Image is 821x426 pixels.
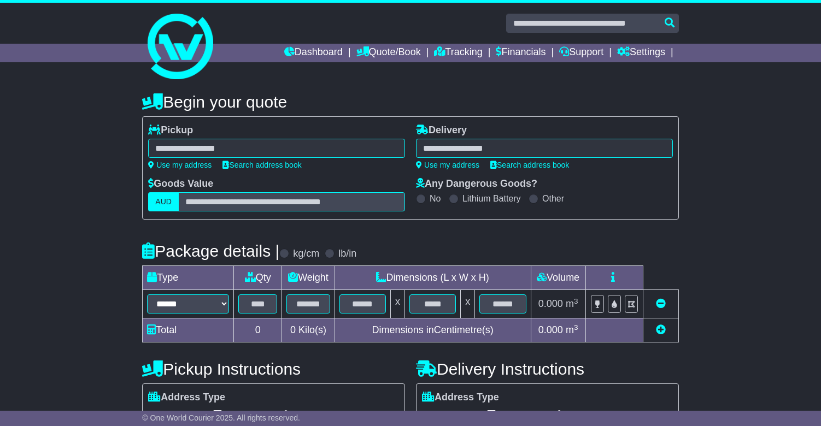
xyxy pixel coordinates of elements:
[486,406,543,423] span: Commercial
[422,406,475,423] span: Residential
[461,290,475,318] td: x
[290,324,296,335] span: 0
[148,392,225,404] label: Address Type
[282,318,335,342] td: Kilo(s)
[148,192,179,211] label: AUD
[554,406,628,423] span: Air & Sea Depot
[148,406,201,423] span: Residential
[490,161,569,169] a: Search address book
[356,44,421,62] a: Quote/Book
[390,290,404,318] td: x
[335,318,531,342] td: Dimensions in Centimetre(s)
[617,44,665,62] a: Settings
[434,44,482,62] a: Tracking
[234,318,282,342] td: 0
[574,323,578,332] sup: 3
[148,161,212,169] a: Use my address
[142,93,678,111] h4: Begin your quote
[335,266,531,290] td: Dimensions (L x W x H)
[338,248,356,260] label: lb/in
[416,360,679,378] h4: Delivery Instructions
[212,406,269,423] span: Commercial
[142,413,300,422] span: © One World Courier 2025. All rights reserved.
[148,125,193,137] label: Pickup
[280,406,354,423] span: Air & Sea Depot
[142,242,279,260] h4: Package details |
[416,161,479,169] a: Use my address
[566,298,578,309] span: m
[430,193,441,204] label: No
[143,318,234,342] td: Total
[416,178,537,190] label: Any Dangerous Goods?
[222,161,301,169] a: Search address book
[656,298,666,309] a: Remove this item
[462,193,521,204] label: Lithium Battery
[538,298,563,309] span: 0.000
[282,266,335,290] td: Weight
[542,193,564,204] label: Other
[293,248,319,260] label: kg/cm
[559,44,603,62] a: Support
[148,178,213,190] label: Goods Value
[496,44,546,62] a: Financials
[538,324,563,335] span: 0.000
[234,266,282,290] td: Qty
[416,125,467,137] label: Delivery
[422,392,499,404] label: Address Type
[142,360,405,378] h4: Pickup Instructions
[531,266,585,290] td: Volume
[284,44,343,62] a: Dashboard
[143,266,234,290] td: Type
[656,324,666,335] a: Add new item
[566,324,578,335] span: m
[574,297,578,305] sup: 3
